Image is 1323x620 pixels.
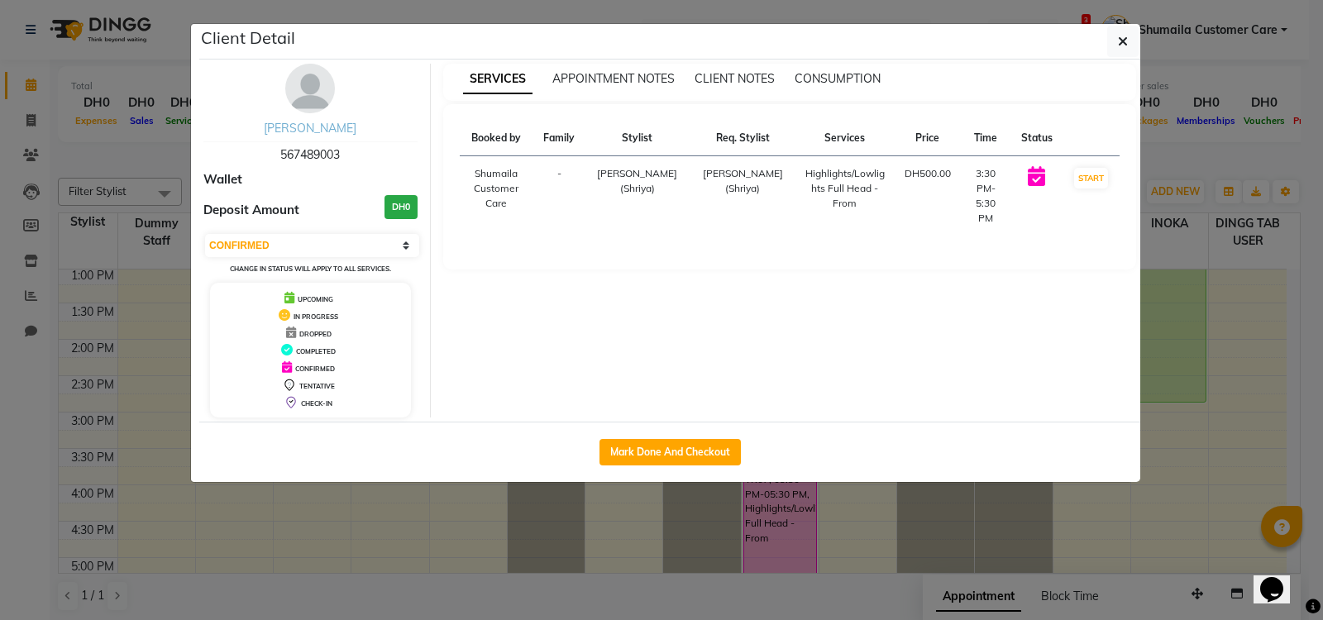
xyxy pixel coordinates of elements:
[280,147,340,162] span: 567489003
[296,347,336,355] span: COMPLETED
[460,156,534,236] td: Shumaila Customer Care
[299,330,332,338] span: DROPPED
[299,382,335,390] span: TENTATIVE
[895,121,961,156] th: Price
[703,167,783,194] span: [PERSON_NAME] (Shriya)
[805,166,885,211] div: Highlights/Lowlights Full Head - From
[203,201,299,220] span: Deposit Amount
[264,121,356,136] a: [PERSON_NAME]
[230,265,391,273] small: Change in status will apply to all services.
[533,156,585,236] td: -
[961,121,1011,156] th: Time
[695,71,775,86] span: CLIENT NOTES
[201,26,295,50] h5: Client Detail
[384,195,418,219] h3: DH0
[460,121,534,156] th: Booked by
[690,121,795,156] th: Req. Stylist
[285,64,335,113] img: avatar
[1011,121,1063,156] th: Status
[203,170,242,189] span: Wallet
[1254,554,1306,603] iframe: chat widget
[552,71,675,86] span: APPOINTMENT NOTES
[1074,168,1108,188] button: START
[295,365,335,373] span: CONFIRMED
[298,295,333,303] span: UPCOMING
[961,156,1011,236] td: 3:30 PM-5:30 PM
[599,439,741,465] button: Mark Done And Checkout
[905,166,951,181] div: DH500.00
[463,64,533,94] span: SERVICES
[585,121,690,156] th: Stylist
[301,399,332,408] span: CHECK-IN
[795,121,895,156] th: Services
[795,71,881,86] span: CONSUMPTION
[533,121,585,156] th: Family
[597,167,677,194] span: [PERSON_NAME] (Shriya)
[294,312,338,321] span: IN PROGRESS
